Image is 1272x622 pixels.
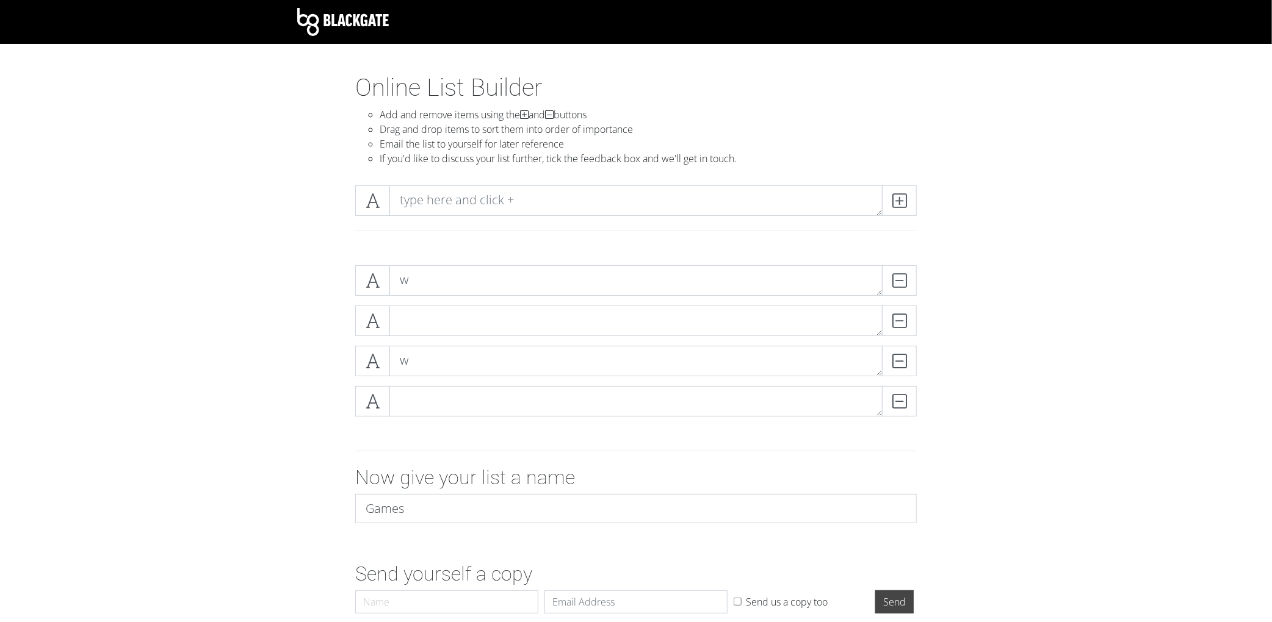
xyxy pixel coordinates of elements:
label: Send us a copy too [746,595,828,609]
li: Drag and drop items to sort them into order of importance [380,122,917,137]
input: Name [355,590,538,613]
h1: Online List Builder [355,73,917,102]
input: Email Address [544,590,728,613]
li: If you'd like to discuss your list further, tick the feedback box and we'll get in touch. [380,151,917,166]
h2: Now give your list a name [355,466,917,489]
li: Email the list to yourself for later reference [380,137,917,151]
input: Send [875,590,914,613]
h2: Send yourself a copy [355,562,917,585]
img: Blackgate [297,8,389,36]
li: Add and remove items using the and buttons [380,107,917,122]
input: My amazing list... [355,494,917,523]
